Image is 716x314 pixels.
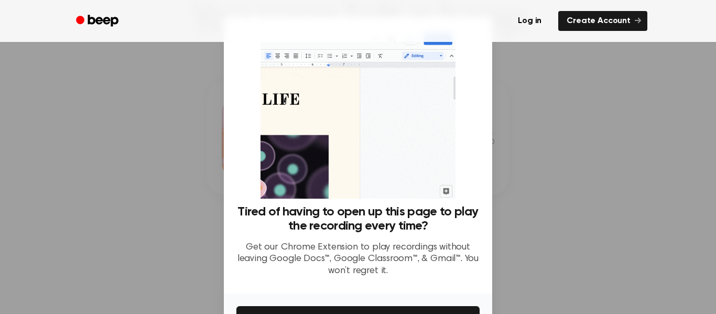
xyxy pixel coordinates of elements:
img: Beep extension in action [261,29,455,199]
a: Log in [507,9,552,33]
a: Create Account [558,11,647,31]
p: Get our Chrome Extension to play recordings without leaving Google Docs™, Google Classroom™, & Gm... [236,242,480,277]
h3: Tired of having to open up this page to play the recording every time? [236,205,480,233]
a: Beep [69,11,128,31]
